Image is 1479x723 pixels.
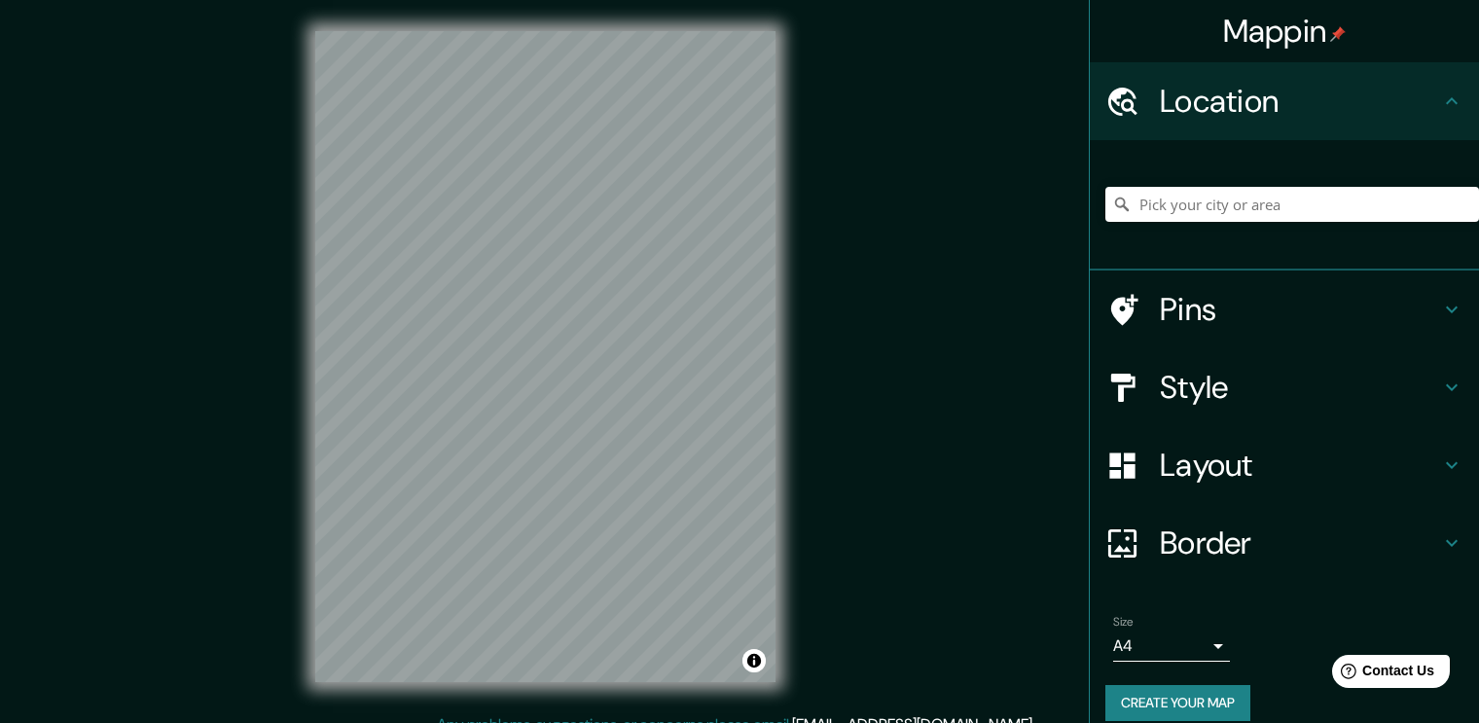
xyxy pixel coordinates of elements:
div: Layout [1090,426,1479,504]
iframe: Help widget launcher [1306,647,1458,702]
div: A4 [1113,631,1230,662]
h4: Pins [1160,290,1440,329]
label: Size [1113,614,1134,631]
div: Pins [1090,271,1479,348]
h4: Location [1160,82,1440,121]
img: pin-icon.png [1330,26,1346,42]
h4: Border [1160,524,1440,562]
button: Create your map [1105,685,1250,721]
div: Border [1090,504,1479,582]
div: Style [1090,348,1479,426]
input: Pick your city or area [1105,187,1479,222]
h4: Style [1160,368,1440,407]
h4: Mappin [1223,12,1347,51]
button: Toggle attribution [742,649,766,672]
h4: Layout [1160,446,1440,485]
div: Location [1090,62,1479,140]
canvas: Map [315,31,776,682]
